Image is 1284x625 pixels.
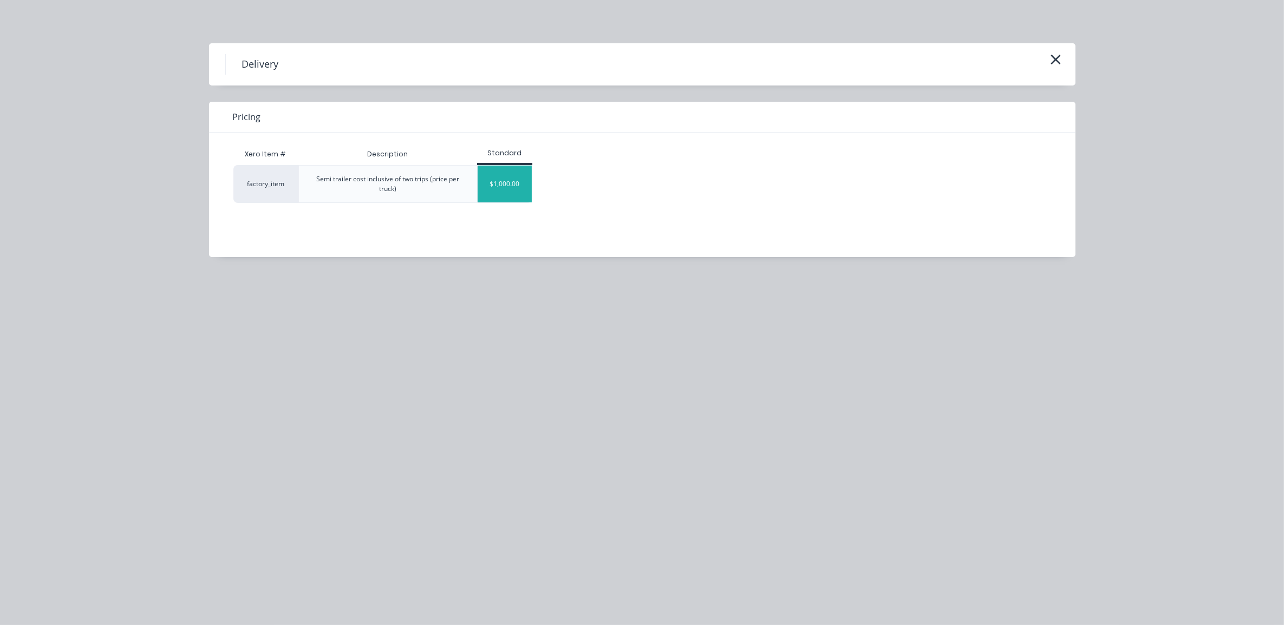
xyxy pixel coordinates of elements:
[359,141,416,168] div: Description
[233,110,261,123] span: Pricing
[233,165,298,203] div: factory_item
[478,166,532,202] div: $1,000.00
[308,174,468,194] div: Semi trailer cost inclusive of two trips (price per truck)
[233,143,298,165] div: Xero Item #
[225,54,295,75] h4: Delivery
[477,148,532,158] div: Standard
